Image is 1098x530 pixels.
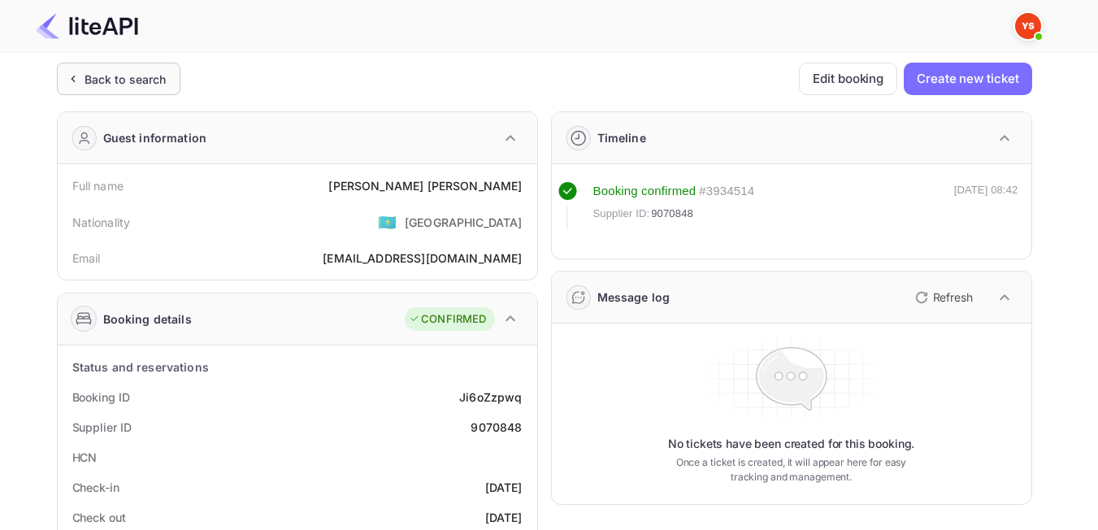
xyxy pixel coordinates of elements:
[485,479,523,496] div: [DATE]
[72,509,126,526] div: Check out
[409,311,486,328] div: CONFIRMED
[663,455,920,484] p: Once a ticket is created, it will appear here for easy tracking and management.
[323,250,522,267] div: [EMAIL_ADDRESS][DOMAIN_NAME]
[1015,13,1041,39] img: Yandex Support
[405,214,523,231] div: [GEOGRAPHIC_DATA]
[72,250,101,267] div: Email
[378,207,397,237] span: United States
[103,311,192,328] div: Booking details
[72,358,209,376] div: Status and reservations
[699,182,754,201] div: # 3934514
[954,182,1018,229] div: [DATE] 08:42
[72,389,130,406] div: Booking ID
[933,289,973,306] p: Refresh
[471,419,522,436] div: 9070848
[72,177,124,194] div: Full name
[904,63,1031,95] button: Create new ticket
[799,63,897,95] button: Edit booking
[72,449,98,466] div: HCN
[36,13,138,39] img: LiteAPI Logo
[85,71,167,88] div: Back to search
[328,177,522,194] div: [PERSON_NAME] [PERSON_NAME]
[485,509,523,526] div: [DATE]
[597,289,671,306] div: Message log
[597,129,646,146] div: Timeline
[593,206,650,222] span: Supplier ID:
[72,214,131,231] div: Nationality
[459,389,522,406] div: Ji6oZzpwq
[72,419,132,436] div: Supplier ID
[103,129,207,146] div: Guest information
[72,479,119,496] div: Check-in
[668,436,915,452] p: No tickets have been created for this booking.
[905,285,979,311] button: Refresh
[593,182,697,201] div: Booking confirmed
[651,206,693,222] span: 9070848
